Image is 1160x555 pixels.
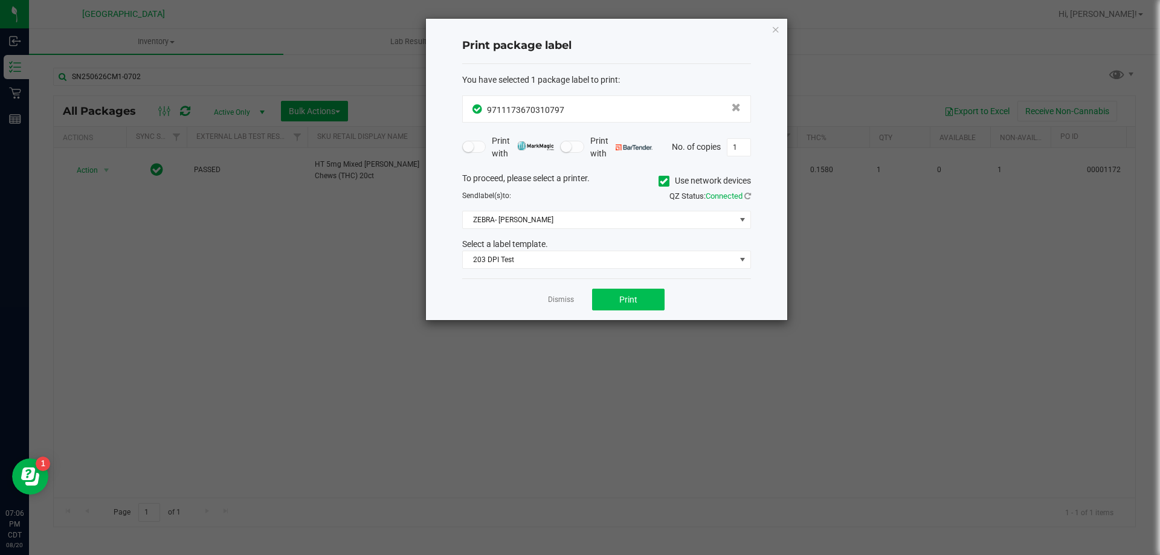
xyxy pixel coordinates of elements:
[462,38,751,54] h4: Print package label
[478,191,503,200] span: label(s)
[453,172,760,190] div: To proceed, please select a printer.
[548,295,574,305] a: Dismiss
[462,75,618,85] span: You have selected 1 package label to print
[492,135,554,160] span: Print with
[36,457,50,471] iframe: Resource center unread badge
[453,238,760,251] div: Select a label template.
[616,144,652,150] img: bartender.png
[462,74,751,86] div: :
[487,105,564,115] span: 9711173670310797
[590,135,652,160] span: Print with
[619,295,637,304] span: Print
[12,458,48,495] iframe: Resource center
[706,191,743,201] span: Connected
[669,191,751,201] span: QZ Status:
[463,251,735,268] span: 203 DPI Test
[517,141,554,150] img: mark_magic_cybra.png
[472,103,484,115] span: In Sync
[659,175,751,187] label: Use network devices
[672,141,721,151] span: No. of copies
[463,211,735,228] span: ZEBRA- [PERSON_NAME]
[592,289,665,310] button: Print
[462,191,511,200] span: Send to:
